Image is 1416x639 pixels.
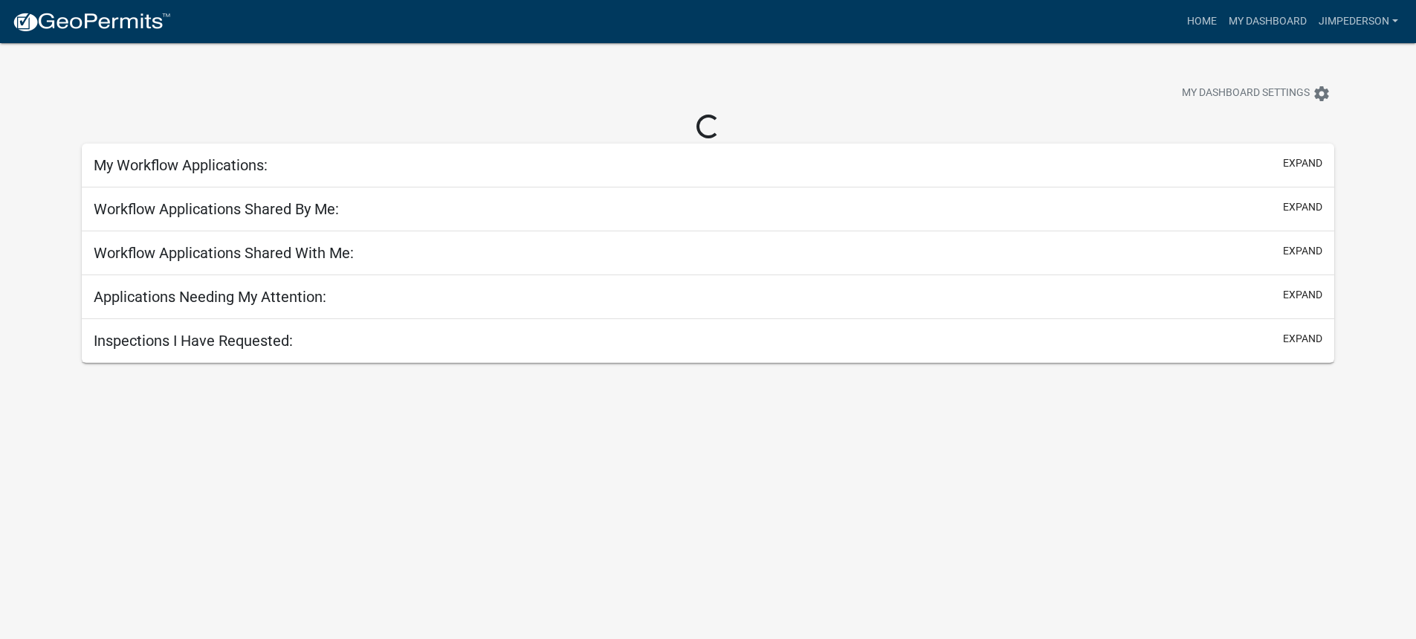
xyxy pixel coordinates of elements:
[1313,85,1331,103] i: settings
[94,200,339,218] h5: Workflow Applications Shared By Me:
[1283,331,1322,347] button: expand
[1283,155,1322,171] button: expand
[94,244,354,262] h5: Workflow Applications Shared With Me:
[1223,7,1313,36] a: My Dashboard
[1283,243,1322,259] button: expand
[1283,199,1322,215] button: expand
[1182,85,1310,103] span: My Dashboard Settings
[1170,79,1342,108] button: My Dashboard Settingssettings
[1313,7,1404,36] a: jimpederson
[1283,287,1322,303] button: expand
[1181,7,1223,36] a: Home
[94,288,326,306] h5: Applications Needing My Attention:
[94,156,268,174] h5: My Workflow Applications:
[94,332,293,350] h5: Inspections I Have Requested:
